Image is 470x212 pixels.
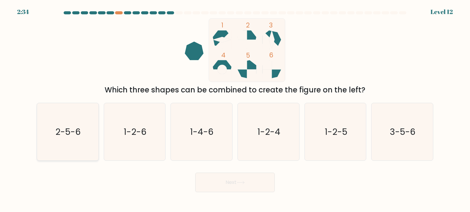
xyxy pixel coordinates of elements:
[325,125,347,138] text: 1-2-5
[190,125,214,138] text: 1-4-6
[269,51,273,59] tspan: 6
[124,125,147,138] text: 1-2-6
[17,7,29,16] div: 2:34
[40,84,430,95] div: Which three shapes can be combined to create the figure on the left?
[56,125,81,138] text: 2-5-6
[246,51,250,60] tspan: 5
[195,173,275,192] button: Next
[390,125,416,138] text: 3-5-6
[221,51,226,59] tspan: 4
[221,21,223,30] tspan: 1
[269,21,273,30] tspan: 3
[246,21,250,30] tspan: 2
[431,7,453,16] div: Level 12
[258,125,281,138] text: 1-2-4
